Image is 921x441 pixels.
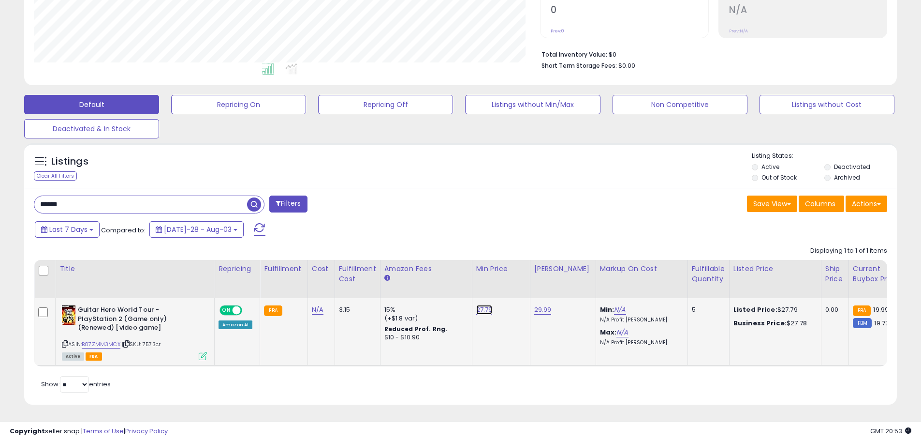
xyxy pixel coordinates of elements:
b: Listed Price: [733,305,777,314]
span: [DATE]-28 - Aug-03 [164,225,232,234]
div: Fulfillment Cost [339,264,376,284]
p: N/A Profit [PERSON_NAME] [600,339,680,346]
span: 19.77 [874,319,889,328]
button: Listings without Min/Max [465,95,600,114]
li: $0 [541,48,880,60]
small: Prev: N/A [729,28,748,34]
div: (+$1.8 var) [384,314,465,323]
span: FBA [86,352,102,361]
div: Listed Price [733,264,817,274]
div: Fulfillable Quantity [692,264,725,284]
button: Default [24,95,159,114]
span: Compared to: [101,226,146,235]
button: Last 7 Days [35,221,100,238]
a: B07ZMM3MCX [82,340,120,349]
span: Show: entries [41,380,111,389]
label: Deactivated [834,163,870,171]
span: Last 7 Days [49,225,88,234]
div: $27.78 [733,319,814,328]
div: Repricing [219,264,256,274]
h2: N/A [729,4,887,17]
label: Archived [834,173,860,182]
b: Total Inventory Value: [541,50,607,59]
button: Deactivated & In Stock [24,119,159,138]
button: Repricing On [171,95,306,114]
button: Columns [799,196,844,212]
small: Prev: 0 [551,28,564,34]
span: Columns [805,199,835,209]
div: Markup on Cost [600,264,684,274]
b: Business Price: [733,319,787,328]
h2: 0 [551,4,708,17]
div: Min Price [476,264,526,274]
label: Active [761,163,779,171]
a: N/A [616,328,628,337]
button: Listings without Cost [760,95,894,114]
small: FBA [264,305,282,316]
div: Clear All Filters [34,171,77,181]
div: [PERSON_NAME] [534,264,592,274]
span: All listings currently available for purchase on Amazon [62,352,84,361]
div: 0.00 [825,305,841,314]
div: Amazon AI [219,320,252,329]
small: Amazon Fees. [384,274,390,283]
p: Listing States: [752,152,897,161]
a: Terms of Use [83,426,124,436]
button: Filters [269,196,307,213]
span: 19.99 [873,305,889,314]
span: 2025-08-12 20:53 GMT [870,426,911,436]
label: Out of Stock [761,173,797,182]
a: N/A [614,305,626,315]
div: Title [59,264,210,274]
div: $27.79 [733,305,814,314]
b: Reduced Prof. Rng. [384,325,448,333]
a: 29.99 [534,305,552,315]
button: Save View [747,196,797,212]
div: seller snap | | [10,427,168,436]
h5: Listings [51,155,88,168]
b: Min: [600,305,614,314]
a: N/A [312,305,323,315]
div: Current Buybox Price [853,264,903,284]
span: OFF [241,306,256,315]
img: 51FgUkTizYL._SL40_.jpg [62,305,75,325]
small: FBM [853,318,872,328]
div: 3.15 [339,305,373,314]
div: Cost [312,264,331,274]
div: Displaying 1 to 1 of 1 items [810,246,887,256]
div: ASIN: [62,305,207,359]
a: Privacy Policy [125,426,168,436]
div: 15% [384,305,465,314]
button: Non Competitive [613,95,747,114]
th: The percentage added to the cost of goods (COGS) that forms the calculator for Min & Max prices. [596,260,687,298]
a: 27.79 [476,305,493,315]
b: Short Term Storage Fees: [541,61,617,70]
div: 5 [692,305,722,314]
b: Max: [600,328,617,337]
div: Ship Price [825,264,845,284]
span: ON [220,306,233,315]
span: $0.00 [618,61,635,70]
b: Guitar Hero World Tour - PlayStation 2 (Game only) (Renewed) [video game] [78,305,195,335]
div: Amazon Fees [384,264,468,274]
button: [DATE]-28 - Aug-03 [149,221,244,238]
div: $10 - $10.90 [384,334,465,342]
div: Fulfillment [264,264,303,274]
p: N/A Profit [PERSON_NAME] [600,317,680,323]
strong: Copyright [10,426,45,436]
button: Repricing Off [318,95,453,114]
small: FBA [853,305,871,316]
button: Actions [846,196,887,212]
span: | SKU: 7573cr [122,340,161,348]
